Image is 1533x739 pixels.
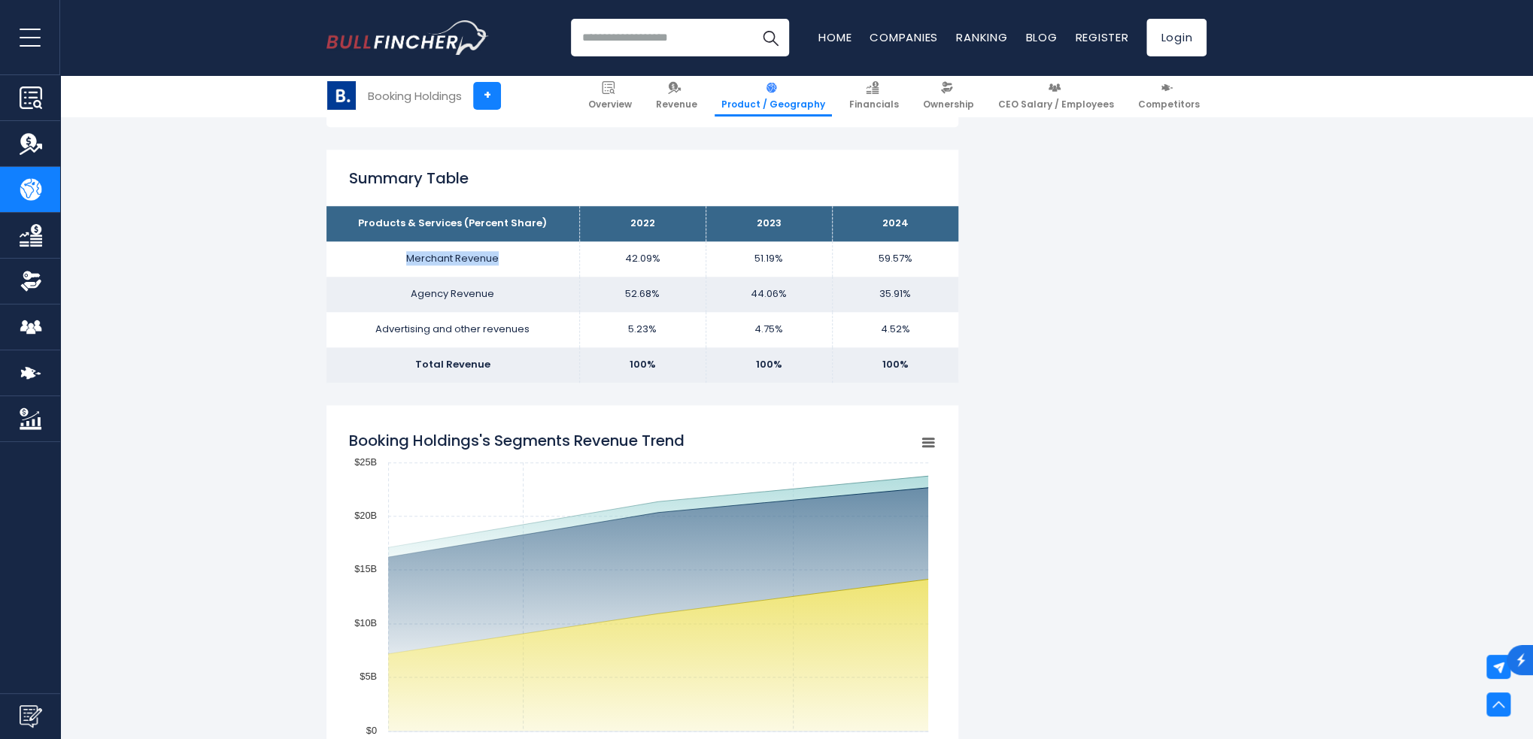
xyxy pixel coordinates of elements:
td: 4.52% [832,312,958,347]
span: Product / Geography [721,98,825,111]
td: 5.23% [579,312,706,347]
th: 2024 [832,206,958,241]
td: 42.09% [579,241,706,277]
td: 100% [706,347,832,383]
a: Login [1146,19,1207,56]
td: 35.91% [832,277,958,312]
a: Ranking [956,29,1007,45]
td: Total Revenue [326,347,579,383]
span: Overview [588,98,632,111]
h2: Summary Table [349,167,936,189]
img: Bullfincher logo [326,20,489,55]
a: Register [1075,29,1128,45]
tspan: Booking Holdings's Segments Revenue Trend [349,430,685,451]
td: Merchant Revenue [326,241,579,277]
a: Ownership [916,75,981,117]
text: $5B [360,671,377,682]
td: 44.06% [706,277,832,312]
text: $20B [354,510,377,521]
text: $15B [354,563,377,574]
span: Financials [849,98,899,111]
td: 100% [579,347,706,383]
span: CEO Salary / Employees [998,98,1114,111]
text: $10B [354,617,377,628]
a: Go to homepage [326,20,488,55]
span: Competitors [1138,98,1200,111]
td: 51.19% [706,241,832,277]
td: 52.68% [579,277,706,312]
td: 4.75% [706,312,832,347]
a: Financials [842,75,906,117]
a: Overview [581,75,639,117]
button: Search [751,19,789,56]
td: 100% [832,347,958,383]
td: Advertising and other revenues [326,312,579,347]
td: 59.57% [832,241,958,277]
th: 2023 [706,206,832,241]
th: Products & Services (Percent Share) [326,206,579,241]
text: $25B [354,456,377,468]
a: Revenue [649,75,704,117]
a: Competitors [1131,75,1207,117]
img: BKNG logo [327,81,356,110]
span: Revenue [656,98,697,111]
span: Ownership [923,98,974,111]
td: Agency Revenue [326,277,579,312]
a: CEO Salary / Employees [991,75,1121,117]
text: $0 [366,725,377,736]
img: Ownership [20,270,42,292]
a: + [473,82,501,110]
a: Companies [870,29,938,45]
a: Home [818,29,851,45]
div: Booking Holdings [368,87,462,104]
th: 2022 [579,206,706,241]
a: Blog [1025,29,1057,45]
a: Product / Geography [715,75,832,117]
